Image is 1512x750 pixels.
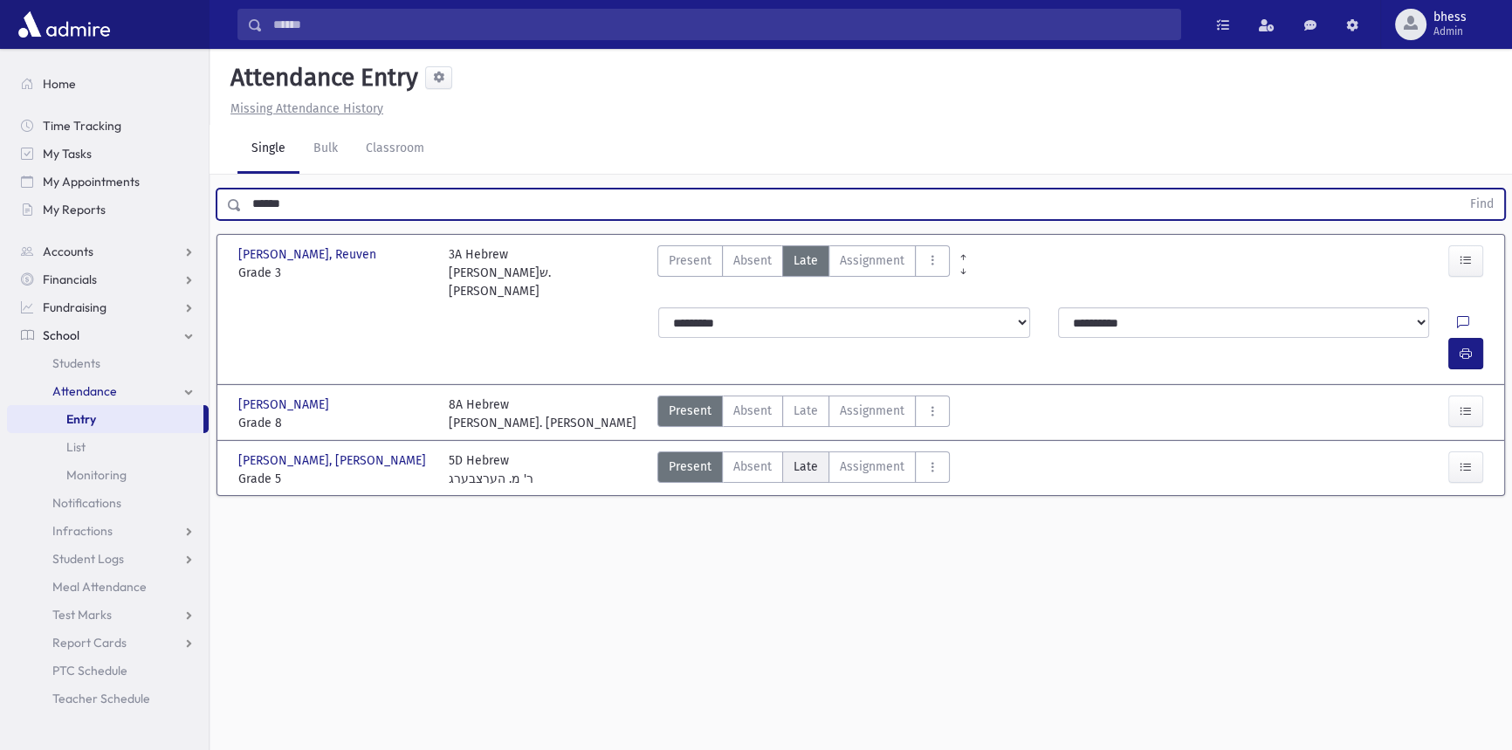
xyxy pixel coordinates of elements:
span: Present [669,402,711,420]
span: [PERSON_NAME], [PERSON_NAME] [238,451,430,470]
a: PTC Schedule [7,657,209,685]
a: Financials [7,265,209,293]
span: Home [43,76,76,92]
span: Time Tracking [43,118,121,134]
a: My Appointments [7,168,209,196]
span: Absent [733,458,772,476]
span: Present [669,458,711,476]
span: Financials [43,272,97,287]
div: 8A Hebrew [PERSON_NAME]. [PERSON_NAME] [449,396,636,432]
a: Home [7,70,209,98]
a: Notifications [7,489,209,517]
a: My Reports [7,196,209,224]
span: Meal Attendance [52,579,147,595]
img: AdmirePro [14,7,114,42]
span: Test Marks [52,607,112,623]
div: 5D Hebrew ר' מ. הערצבערג [449,451,533,488]
span: Monitoring [66,467,127,483]
a: Teacher Schedule [7,685,209,712]
a: Single [237,125,299,174]
span: Assignment [840,251,904,270]
input: Search [263,9,1180,40]
span: School [43,327,79,343]
a: Test Marks [7,601,209,629]
a: List [7,433,209,461]
a: Entry [7,405,203,433]
span: Present [669,251,711,270]
h5: Attendance Entry [223,63,418,93]
a: Attendance [7,377,209,405]
span: Report Cards [52,635,127,650]
a: Accounts [7,237,209,265]
a: Infractions [7,517,209,545]
a: Student Logs [7,545,209,573]
span: PTC Schedule [52,663,127,678]
span: Grade 5 [238,470,431,488]
span: bhess [1433,10,1467,24]
span: Students [52,355,100,371]
span: Accounts [43,244,93,259]
div: 3A Hebrew [PERSON_NAME]ש. [PERSON_NAME] [449,245,642,300]
a: Missing Attendance History [223,101,383,116]
u: Missing Attendance History [230,101,383,116]
a: Report Cards [7,629,209,657]
span: List [66,439,86,455]
span: Late [794,251,818,270]
span: My Reports [43,202,106,217]
span: Absent [733,251,772,270]
span: Admin [1433,24,1467,38]
a: Bulk [299,125,352,174]
span: [PERSON_NAME], Reuven [238,245,380,264]
span: [PERSON_NAME] [238,396,333,414]
a: Students [7,349,209,377]
a: Fundraising [7,293,209,321]
span: Absent [733,402,772,420]
span: Infractions [52,523,113,539]
div: AttTypes [657,451,950,488]
span: Notifications [52,495,121,511]
span: My Tasks [43,146,92,162]
span: Attendance [52,383,117,399]
button: Find [1460,189,1504,219]
span: Teacher Schedule [52,691,150,706]
a: Classroom [352,125,438,174]
span: Fundraising [43,299,107,315]
a: Monitoring [7,461,209,489]
a: Meal Attendance [7,573,209,601]
a: School [7,321,209,349]
a: My Tasks [7,140,209,168]
span: Late [794,458,818,476]
span: Student Logs [52,551,124,567]
div: AttTypes [657,245,950,300]
span: Assignment [840,458,904,476]
a: Time Tracking [7,112,209,140]
span: Grade 3 [238,264,431,282]
span: Grade 8 [238,414,431,432]
span: Assignment [840,402,904,420]
span: Late [794,402,818,420]
div: AttTypes [657,396,950,432]
span: My Appointments [43,174,140,189]
span: Entry [66,411,96,427]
